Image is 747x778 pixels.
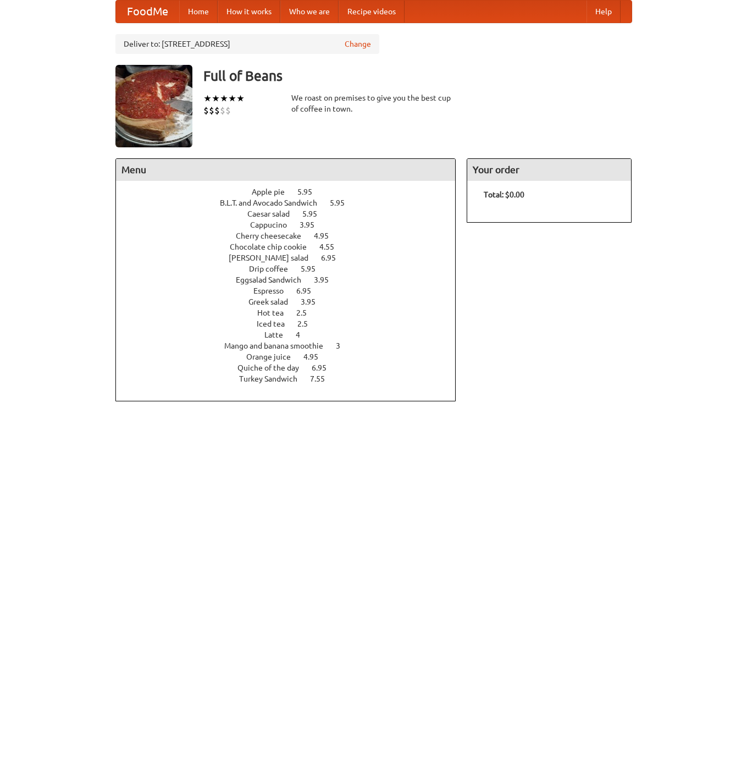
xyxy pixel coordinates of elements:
span: 7.55 [310,374,336,383]
a: Espresso 6.95 [253,286,331,295]
a: Greek salad 3.95 [248,297,336,306]
span: Apple pie [252,187,296,196]
span: Hot tea [257,308,295,317]
li: ★ [220,92,228,104]
li: $ [225,104,231,117]
li: ★ [236,92,245,104]
span: Drip coffee [249,264,299,273]
span: [PERSON_NAME] salad [229,253,319,262]
li: $ [203,104,209,117]
span: Cappucino [250,220,298,229]
a: B.L.T. and Avocado Sandwich 5.95 [220,198,365,207]
span: Orange juice [246,352,302,361]
span: 4.55 [319,242,345,251]
span: Iced tea [257,319,296,328]
span: 5.95 [301,264,327,273]
a: Turkey Sandwich 7.55 [239,374,345,383]
span: 4.95 [314,231,340,240]
a: FoodMe [116,1,179,23]
span: Cherry cheesecake [236,231,312,240]
span: 3 [336,341,351,350]
span: 6.95 [321,253,347,262]
h4: Menu [116,159,456,181]
li: $ [209,104,214,117]
a: Orange juice 4.95 [246,352,339,361]
a: Cappucino 3.95 [250,220,335,229]
a: Recipe videos [339,1,405,23]
a: Help [586,1,621,23]
span: 3.95 [300,220,325,229]
div: Deliver to: [STREET_ADDRESS] [115,34,379,54]
span: B.L.T. and Avocado Sandwich [220,198,328,207]
a: Caesar salad 5.95 [247,209,337,218]
a: Mango and banana smoothie 3 [224,341,361,350]
a: Drip coffee 5.95 [249,264,336,273]
a: Quiche of the day 6.95 [237,363,347,372]
span: 2.5 [296,308,318,317]
span: 5.95 [302,209,328,218]
h4: Your order [467,159,631,181]
a: Home [179,1,218,23]
li: $ [220,104,225,117]
a: How it works [218,1,280,23]
li: ★ [212,92,220,104]
a: Change [345,38,371,49]
span: Quiche of the day [237,363,310,372]
a: Hot tea 2.5 [257,308,327,317]
a: Cherry cheesecake 4.95 [236,231,349,240]
span: 3.95 [301,297,327,306]
b: Total: $0.00 [484,190,524,199]
a: Who we are [280,1,339,23]
span: Mango and banana smoothie [224,341,334,350]
a: [PERSON_NAME] salad 6.95 [229,253,356,262]
span: 2.5 [297,319,319,328]
span: 4.95 [303,352,329,361]
a: Apple pie 5.95 [252,187,333,196]
span: 3.95 [314,275,340,284]
a: Latte 4 [264,330,320,339]
a: Eggsalad Sandwich 3.95 [236,275,349,284]
span: Greek salad [248,297,299,306]
span: Turkey Sandwich [239,374,308,383]
span: Eggsalad Sandwich [236,275,312,284]
span: Chocolate chip cookie [230,242,318,251]
li: ★ [228,92,236,104]
div: We roast on premises to give you the best cup of coffee in town. [291,92,456,114]
li: $ [214,104,220,117]
span: 5.95 [330,198,356,207]
span: Caesar salad [247,209,301,218]
span: Latte [264,330,294,339]
a: Iced tea 2.5 [257,319,328,328]
span: 5.95 [297,187,323,196]
span: Espresso [253,286,295,295]
span: 6.95 [296,286,322,295]
a: Chocolate chip cookie 4.55 [230,242,355,251]
span: 4 [296,330,311,339]
li: ★ [203,92,212,104]
img: angular.jpg [115,65,192,147]
h3: Full of Beans [203,65,632,87]
span: 6.95 [312,363,337,372]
